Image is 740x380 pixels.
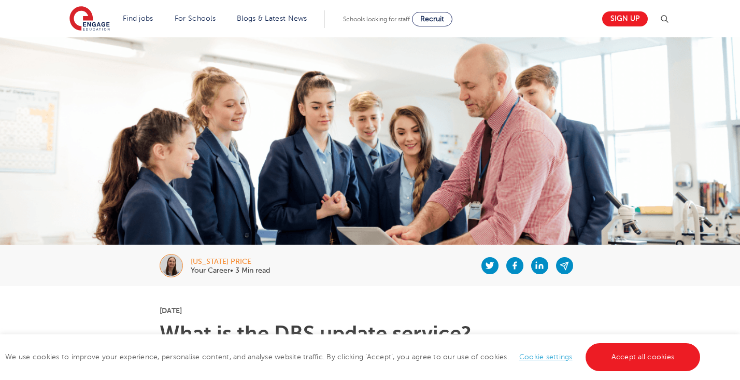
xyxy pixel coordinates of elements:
[175,15,216,22] a: For Schools
[123,15,153,22] a: Find jobs
[191,267,270,274] p: Your Career• 3 Min read
[343,16,410,23] span: Schools looking for staff
[586,343,701,371] a: Accept all cookies
[519,353,573,361] a: Cookie settings
[5,353,703,361] span: We use cookies to improve your experience, personalise content, and analyse website traffic. By c...
[160,307,581,314] p: [DATE]
[160,323,581,344] h1: What is the DBS update service?
[237,15,307,22] a: Blogs & Latest News
[69,6,110,32] img: Engage Education
[602,11,648,26] a: Sign up
[420,15,444,23] span: Recruit
[412,12,452,26] a: Recruit
[191,258,270,265] div: [US_STATE] Price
